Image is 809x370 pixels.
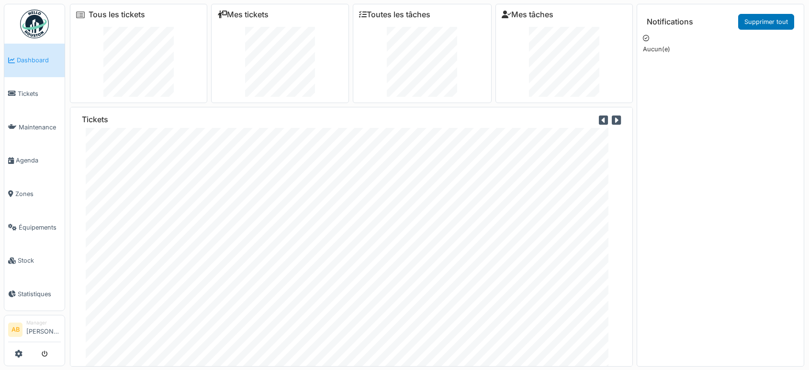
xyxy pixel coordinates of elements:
a: Mes tickets [217,10,269,19]
a: Maintenance [4,110,65,144]
span: Dashboard [17,56,61,65]
a: Statistiques [4,277,65,311]
h6: Tickets [82,115,108,124]
img: Badge_color-CXgf-gQk.svg [20,10,49,38]
a: Zones [4,177,65,211]
a: AB Manager[PERSON_NAME] [8,319,61,342]
a: Toutes les tâches [359,10,430,19]
span: Tickets [18,89,61,98]
a: Tickets [4,77,65,111]
span: Stock [18,256,61,265]
a: Agenda [4,144,65,177]
a: Équipements [4,210,65,244]
div: Manager [26,319,61,326]
span: Équipements [19,223,61,232]
li: AB [8,323,22,337]
a: Mes tâches [502,10,553,19]
span: Maintenance [19,123,61,132]
h6: Notifications [647,17,693,26]
span: Zones [15,189,61,198]
a: Stock [4,244,65,277]
a: Dashboard [4,44,65,77]
a: Supprimer tout [738,14,794,30]
a: Tous les tickets [89,10,145,19]
span: Statistiques [18,289,61,299]
li: [PERSON_NAME] [26,319,61,340]
p: Aucun(e) [643,45,798,54]
span: Agenda [16,156,61,165]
